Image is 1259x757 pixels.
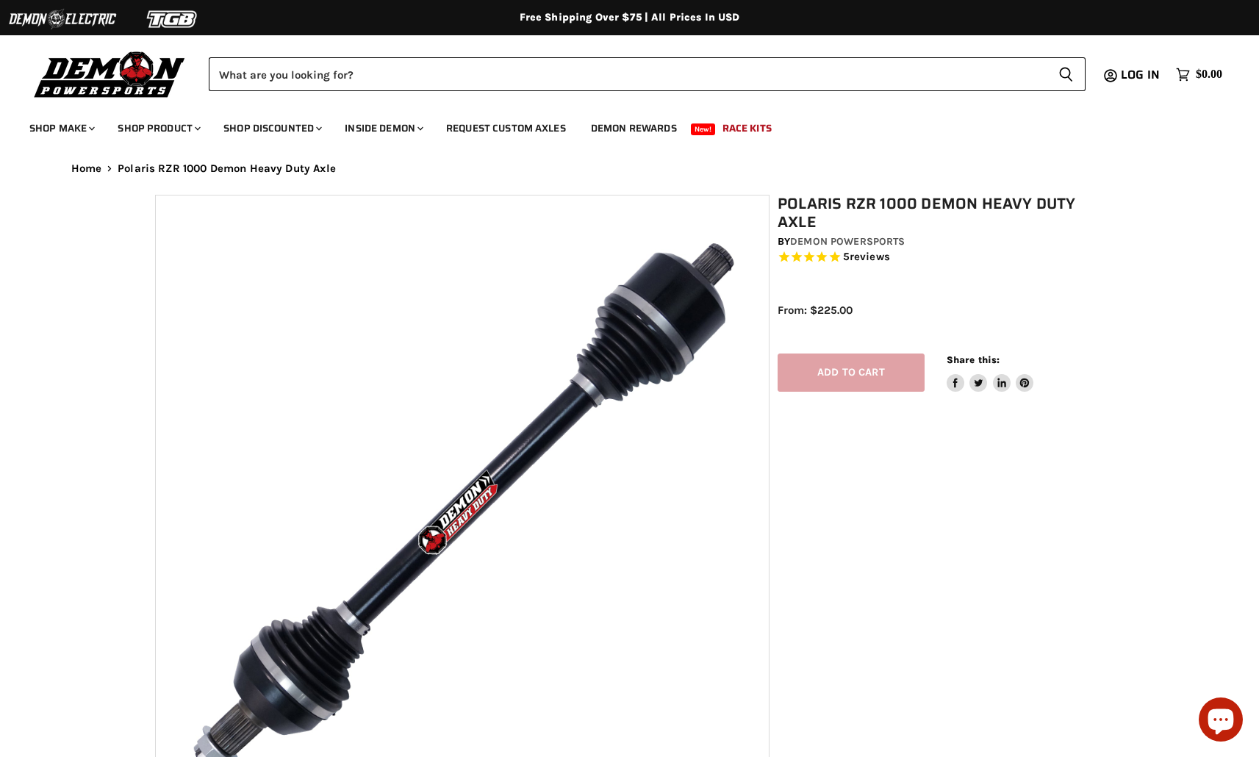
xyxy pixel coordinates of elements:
span: From: $225.00 [778,304,853,317]
a: $0.00 [1169,64,1230,85]
a: Demon Powersports [790,235,905,248]
inbox-online-store-chat: Shopify online store chat [1194,697,1247,745]
aside: Share this: [947,354,1034,392]
div: Free Shipping Over $75 | All Prices In USD [42,11,1218,24]
a: Log in [1114,68,1169,82]
button: Search [1047,57,1086,91]
form: Product [209,57,1086,91]
div: by [778,234,1113,250]
a: Shop Make [18,113,104,143]
img: Demon Electric Logo 2 [7,5,118,33]
h1: Polaris RZR 1000 Demon Heavy Duty Axle [778,195,1113,232]
input: Search [209,57,1047,91]
nav: Breadcrumbs [42,162,1218,175]
span: Log in [1121,65,1160,84]
span: New! [691,123,716,135]
a: Shop Discounted [212,113,331,143]
a: Inside Demon [334,113,432,143]
span: $0.00 [1196,68,1222,82]
a: Home [71,162,102,175]
span: Polaris RZR 1000 Demon Heavy Duty Axle [118,162,336,175]
a: Request Custom Axles [435,113,577,143]
a: Demon Rewards [580,113,688,143]
ul: Main menu [18,107,1219,143]
span: reviews [850,251,890,264]
span: Rated 5.0 out of 5 stars 5 reviews [778,250,1113,265]
span: 5 reviews [843,251,890,264]
a: Shop Product [107,113,209,143]
img: TGB Logo 2 [118,5,228,33]
img: Demon Powersports [29,48,190,100]
a: Race Kits [711,113,783,143]
span: Share this: [947,354,1000,365]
